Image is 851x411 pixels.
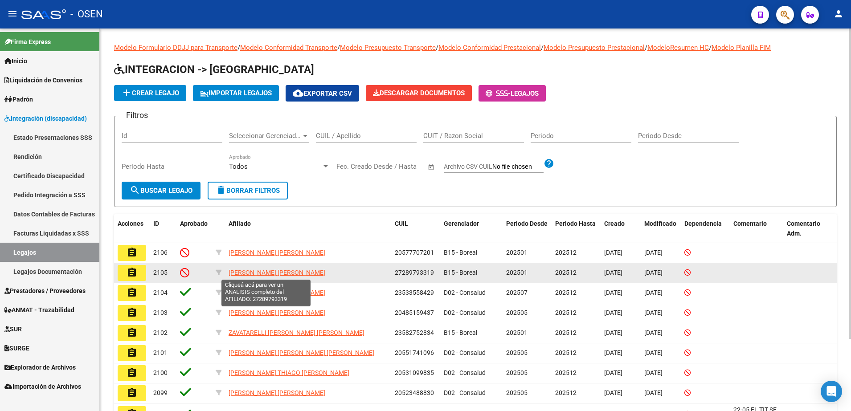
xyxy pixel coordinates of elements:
[730,214,783,244] datatable-header-cell: Comentario
[395,389,434,396] span: 20523488830
[130,187,192,195] span: Buscar Legajo
[229,389,325,396] span: [PERSON_NAME] [PERSON_NAME]
[122,109,152,122] h3: Filtros
[486,90,511,98] span: -
[7,8,18,19] mat-icon: menu
[114,85,186,101] button: Crear Legajo
[833,8,844,19] mat-icon: person
[604,249,622,256] span: [DATE]
[395,249,434,256] span: 20577707201
[395,349,434,356] span: 20551741096
[511,90,539,98] span: Legajos
[444,163,492,170] span: Archivo CSV CUIL
[4,114,87,123] span: Integración (discapacidad)
[127,367,137,378] mat-icon: assignment
[555,389,577,396] span: 202512
[127,307,137,318] mat-icon: assignment
[225,214,391,244] datatable-header-cell: Afiliado
[395,289,434,296] span: 23533558429
[395,309,434,316] span: 20485159437
[153,269,168,276] span: 2105
[200,89,272,97] span: IMPORTAR LEGAJOS
[821,381,842,402] div: Open Intercom Messenger
[444,269,477,276] span: B15 - Boreal
[127,387,137,398] mat-icon: assignment
[506,329,528,336] span: 202501
[681,214,730,244] datatable-header-cell: Dependencia
[121,87,132,98] mat-icon: add
[644,249,663,256] span: [DATE]
[380,163,424,171] input: Fecha fin
[127,267,137,278] mat-icon: assignment
[127,247,137,258] mat-icon: assignment
[604,289,622,296] span: [DATE]
[444,249,477,256] span: B15 - Boreal
[127,347,137,358] mat-icon: assignment
[644,269,663,276] span: [DATE]
[544,158,554,169] mat-icon: help
[506,349,528,356] span: 202505
[555,220,596,227] span: Periodo Hasta
[555,369,577,376] span: 202512
[444,329,477,336] span: B15 - Boreal
[604,220,625,227] span: Creado
[4,362,76,372] span: Explorador de Archivos
[555,269,577,276] span: 202512
[229,309,325,316] span: [PERSON_NAME] [PERSON_NAME]
[373,89,465,97] span: Descargar Documentos
[293,90,352,98] span: Exportar CSV
[601,214,641,244] datatable-header-cell: Creado
[395,329,434,336] span: 23582752834
[426,162,437,172] button: Open calendar
[127,287,137,298] mat-icon: assignment
[153,369,168,376] span: 2100
[153,220,159,227] span: ID
[644,349,663,356] span: [DATE]
[153,249,168,256] span: 2106
[604,309,622,316] span: [DATE]
[555,249,577,256] span: 202512
[286,85,359,102] button: Exportar CSV
[733,220,767,227] span: Comentario
[506,289,528,296] span: 202507
[506,389,528,396] span: 202505
[208,182,288,199] button: Borrar Filtros
[684,220,722,227] span: Dependencia
[395,369,434,376] span: 20531099835
[555,329,577,336] span: 202512
[555,349,577,356] span: 202512
[130,185,140,195] mat-icon: search
[4,56,27,66] span: Inicio
[604,269,622,276] span: [DATE]
[492,163,544,171] input: Archivo CSV CUIL
[150,214,176,244] datatable-header-cell: ID
[4,94,33,104] span: Padrón
[479,85,546,102] button: -Legajos
[153,329,168,336] span: 2102
[153,289,168,296] span: 2104
[641,214,681,244] datatable-header-cell: Modificado
[180,220,208,227] span: Aprobado
[444,369,486,376] span: D02 - Consalud
[506,369,528,376] span: 202505
[340,44,436,52] a: Modelo Presupuesto Transporte
[216,185,226,195] mat-icon: delete
[229,163,248,171] span: Todos
[644,369,663,376] span: [DATE]
[644,389,663,396] span: [DATE]
[395,220,408,227] span: CUIL
[506,269,528,276] span: 202501
[4,382,81,391] span: Importación de Archivos
[229,329,364,336] span: ZAVATARELLI [PERSON_NAME] [PERSON_NAME]
[644,309,663,316] span: [DATE]
[647,44,709,52] a: ModeloResumen HC
[4,75,82,85] span: Liquidación de Convenios
[193,85,279,101] button: IMPORTAR LEGAJOS
[4,305,74,315] span: ANMAT - Trazabilidad
[644,329,663,336] span: [DATE]
[121,89,179,97] span: Crear Legajo
[153,389,168,396] span: 2099
[176,214,212,244] datatable-header-cell: Aprobado
[114,44,237,52] a: Modelo Formulario DDJJ para Transporte
[229,269,325,276] span: [PERSON_NAME] [PERSON_NAME]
